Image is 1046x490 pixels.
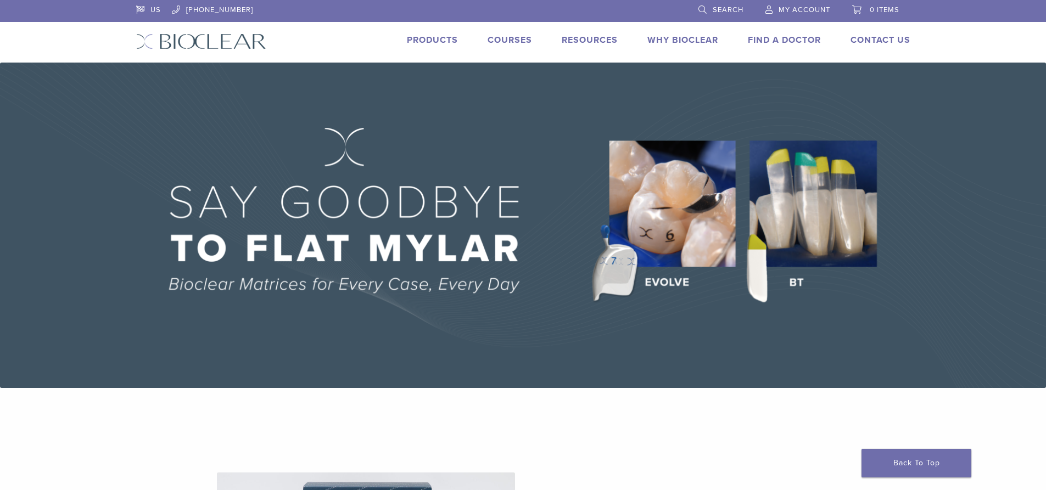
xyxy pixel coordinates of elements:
[862,449,971,477] a: Back To Top
[647,35,718,46] a: Why Bioclear
[562,35,618,46] a: Resources
[870,5,899,14] span: 0 items
[488,35,532,46] a: Courses
[713,5,743,14] span: Search
[779,5,830,14] span: My Account
[851,35,910,46] a: Contact Us
[407,35,458,46] a: Products
[136,33,266,49] img: Bioclear
[748,35,821,46] a: Find A Doctor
